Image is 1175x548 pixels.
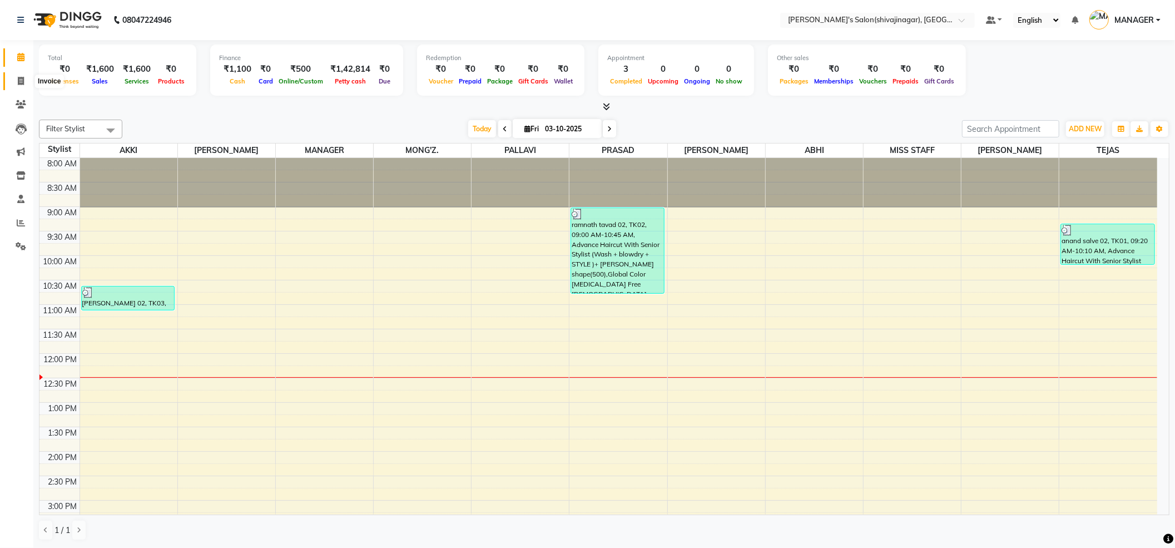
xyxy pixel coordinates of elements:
[41,305,80,317] div: 11:00 AM
[54,525,70,536] span: 1 / 1
[668,144,765,157] span: [PERSON_NAME]
[766,144,863,157] span: ABHI
[811,63,856,76] div: ₹0
[41,329,80,341] div: 11:30 AM
[856,63,890,76] div: ₹0
[256,63,276,76] div: ₹0
[484,63,515,76] div: ₹0
[122,77,152,85] span: Services
[569,144,667,157] span: PRASAD
[219,63,256,76] div: ₹1,100
[42,378,80,390] div: 12:30 PM
[1061,224,1154,264] div: anand salve 02, TK01, 09:20 AM-10:10 AM, Advance Haircut With Senior Stylist (Wash + blowdry+STYL...
[551,63,576,76] div: ₹0
[46,124,85,133] span: Filter Stylist
[713,63,745,76] div: 0
[864,144,961,157] span: MISS STAFF
[42,354,80,366] div: 12:00 PM
[122,4,171,36] b: 08047224946
[46,501,80,512] div: 3:00 PM
[219,53,394,63] div: Finance
[890,63,921,76] div: ₹0
[35,75,63,88] div: Invoice
[645,63,681,76] div: 0
[276,63,326,76] div: ₹500
[46,207,80,219] div: 9:00 AM
[522,125,542,133] span: Fri
[681,63,713,76] div: 0
[962,120,1059,137] input: Search Appointment
[41,280,80,292] div: 10:30 AM
[551,77,576,85] span: Wallet
[375,63,394,76] div: ₹0
[426,53,576,63] div: Redemption
[46,158,80,170] div: 8:00 AM
[777,63,811,76] div: ₹0
[256,77,276,85] span: Card
[46,403,80,414] div: 1:00 PM
[468,120,496,137] span: Today
[542,121,597,137] input: 2025-10-03
[276,144,373,157] span: MANAGER
[46,452,80,463] div: 2:00 PM
[681,77,713,85] span: Ongoing
[276,77,326,85] span: Online/Custom
[426,63,456,76] div: ₹0
[80,144,177,157] span: AKKI
[515,63,551,76] div: ₹0
[607,63,645,76] div: 3
[46,427,80,439] div: 1:30 PM
[46,182,80,194] div: 8:30 AM
[607,53,745,63] div: Appointment
[921,77,957,85] span: Gift Cards
[856,77,890,85] span: Vouchers
[82,63,118,76] div: ₹1,600
[456,77,484,85] span: Prepaid
[472,144,569,157] span: PALLAVI
[374,144,471,157] span: MONG'Z.
[376,77,393,85] span: Due
[961,144,1059,157] span: [PERSON_NAME]
[326,63,375,76] div: ₹1,42,814
[921,63,957,76] div: ₹0
[46,231,80,243] div: 9:30 AM
[227,77,248,85] span: Cash
[48,63,82,76] div: ₹0
[46,476,80,488] div: 2:30 PM
[82,287,175,310] div: [PERSON_NAME] 02, TK03, 10:35 AM-11:05 AM, Styling [PERSON_NAME] & Shape [DEMOGRAPHIC_DATA]
[426,77,456,85] span: Voucher
[48,53,187,63] div: Total
[155,63,187,76] div: ₹0
[1114,14,1154,26] span: MANAGER
[41,256,80,268] div: 10:00 AM
[515,77,551,85] span: Gift Cards
[1059,144,1157,157] span: TEJAS
[484,77,515,85] span: Package
[1066,121,1104,137] button: ADD NEW
[90,77,111,85] span: Sales
[155,77,187,85] span: Products
[456,63,484,76] div: ₹0
[178,144,275,157] span: [PERSON_NAME]
[645,77,681,85] span: Upcoming
[713,77,745,85] span: No show
[777,77,811,85] span: Packages
[890,77,921,85] span: Prepaids
[118,63,155,76] div: ₹1,600
[1089,10,1109,29] img: MANAGER
[607,77,645,85] span: Completed
[777,53,957,63] div: Other sales
[332,77,369,85] span: Petty cash
[28,4,105,36] img: logo
[811,77,856,85] span: Memberships
[571,208,664,293] div: ramnath tavad 02, TK02, 09:00 AM-10:45 AM, Advance Haircut With Senior Stylist (Wash + blowdry + ...
[1069,125,1102,133] span: ADD NEW
[39,144,80,155] div: Stylist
